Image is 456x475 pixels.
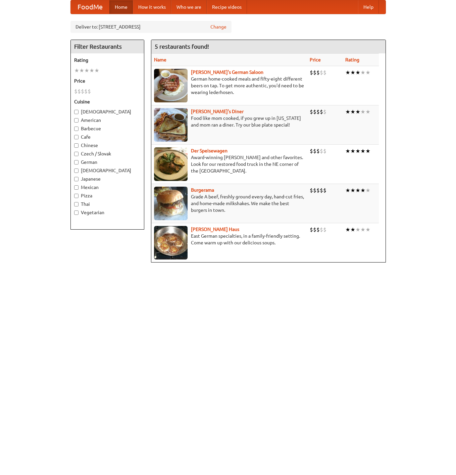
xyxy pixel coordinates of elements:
[74,108,141,115] label: [DEMOGRAPHIC_DATA]
[154,115,304,128] p: Food like mom cooked, if you grew up in [US_STATE] and mom ran a diner. Try our blue plate special!
[74,209,141,216] label: Vegetarian
[74,159,141,165] label: German
[191,187,214,193] a: Burgerama
[313,108,316,115] li: $
[109,0,133,14] a: Home
[313,226,316,233] li: $
[320,69,323,76] li: $
[74,160,79,164] input: German
[74,177,79,181] input: Japanese
[316,69,320,76] li: $
[313,187,316,194] li: $
[191,227,239,232] a: [PERSON_NAME] Haus
[154,57,166,62] a: Name
[310,69,313,76] li: $
[313,147,316,155] li: $
[310,226,313,233] li: $
[323,226,326,233] li: $
[355,69,360,76] li: ★
[74,67,79,74] li: ★
[74,202,79,206] input: Thai
[171,0,207,14] a: Who we are
[74,143,79,148] input: Chinese
[191,148,227,153] b: Der Speisewagen
[74,167,141,174] label: [DEMOGRAPHIC_DATA]
[133,0,171,14] a: How it works
[74,127,79,131] input: Barbecue
[154,193,304,213] p: Grade A beef, freshly ground every day, hand-cut fries, and home-made milkshakes. We make the bes...
[345,57,359,62] a: Rating
[78,88,81,95] li: $
[360,226,365,233] li: ★
[316,108,320,115] li: $
[74,117,141,124] label: American
[350,187,355,194] li: ★
[154,69,188,102] img: esthers.jpg
[94,67,99,74] li: ★
[84,88,88,95] li: $
[81,88,84,95] li: $
[313,69,316,76] li: $
[74,152,79,156] input: Czech / Slovak
[358,0,379,14] a: Help
[310,187,313,194] li: $
[355,226,360,233] li: ★
[74,134,141,140] label: Cafe
[345,147,350,155] li: ★
[70,21,232,33] div: Deliver to: [STREET_ADDRESS]
[350,147,355,155] li: ★
[154,187,188,220] img: burgerama.jpg
[365,147,370,155] li: ★
[74,192,141,199] label: Pizza
[355,147,360,155] li: ★
[154,76,304,96] p: German home-cooked meals and fifty-eight different beers on tap. To get more authentic, you'd nee...
[316,187,320,194] li: $
[320,226,323,233] li: $
[360,69,365,76] li: ★
[74,142,141,149] label: Chinese
[355,187,360,194] li: ★
[365,108,370,115] li: ★
[74,88,78,95] li: $
[154,108,188,142] img: sallys.jpg
[155,43,209,50] ng-pluralize: 5 restaurants found!
[360,147,365,155] li: ★
[350,108,355,115] li: ★
[320,147,323,155] li: $
[74,176,141,182] label: Japanese
[310,57,321,62] a: Price
[310,147,313,155] li: $
[74,98,141,105] h5: Cuisine
[191,69,263,75] a: [PERSON_NAME]'s German Saloon
[323,187,326,194] li: $
[71,40,144,53] h4: Filter Restaurants
[355,108,360,115] li: ★
[79,67,84,74] li: ★
[74,185,79,190] input: Mexican
[207,0,247,14] a: Recipe videos
[154,154,304,174] p: Award-winning [PERSON_NAME] and other favorites. Look for our restored food truck in the NE corne...
[74,118,79,123] input: American
[74,110,79,114] input: [DEMOGRAPHIC_DATA]
[71,0,109,14] a: FoodMe
[345,108,350,115] li: ★
[316,147,320,155] li: $
[74,194,79,198] input: Pizza
[154,147,188,181] img: speisewagen.jpg
[345,187,350,194] li: ★
[191,109,244,114] a: [PERSON_NAME]'s Diner
[210,23,226,30] a: Change
[323,108,326,115] li: $
[74,78,141,84] h5: Price
[74,201,141,207] label: Thai
[365,226,370,233] li: ★
[74,57,141,63] h5: Rating
[365,187,370,194] li: ★
[323,147,326,155] li: $
[323,69,326,76] li: $
[88,88,91,95] li: $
